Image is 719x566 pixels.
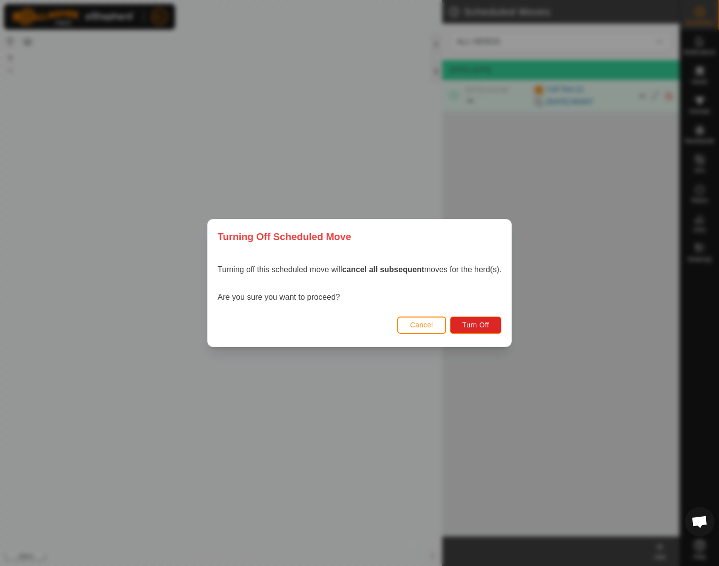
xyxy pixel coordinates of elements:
button: Turn Off [450,317,502,334]
span: Turning Off Scheduled Move [218,229,351,244]
strong: cancel all subsequent [342,265,424,274]
p: Turning off this scheduled move will moves for the herd(s). [218,264,501,276]
p: Are you sure you want to proceed? [218,291,501,303]
div: Open chat [685,507,715,536]
button: Cancel [397,317,446,334]
span: Turn Off [462,321,490,329]
span: Cancel [410,321,433,329]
